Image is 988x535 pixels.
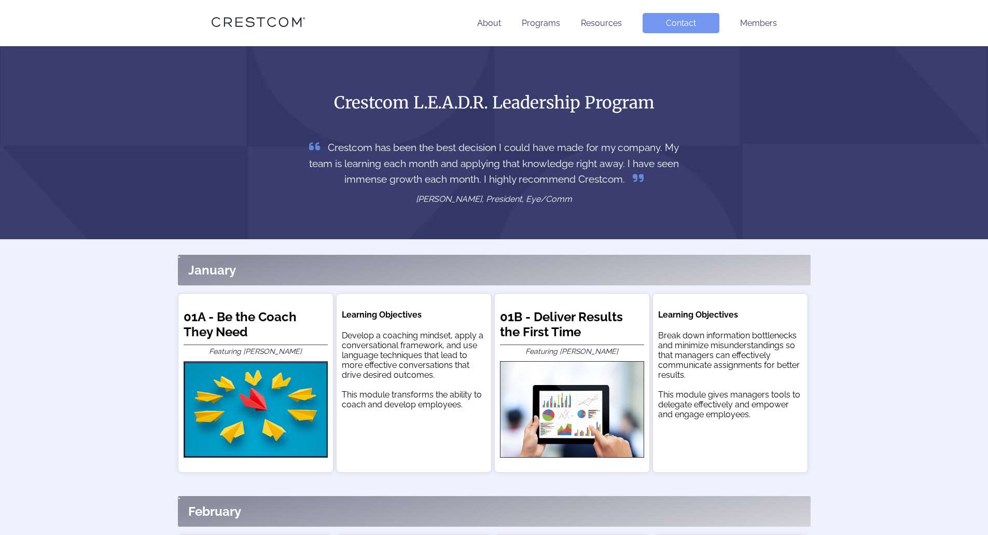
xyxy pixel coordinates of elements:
[188,504,241,519] h2: February
[184,309,328,345] h2: 01A - Be the Coach They Need
[416,194,572,204] i: [PERSON_NAME], President, Eye/Comm
[581,18,622,28] a: Resources
[500,361,644,458] img: 01B - Deliver Results the First Time
[522,18,560,28] a: Programs
[477,18,501,28] a: About
[342,310,486,320] h4: Learning Objectives
[500,309,644,345] h2: 01B - Deliver Results the First Time
[178,496,811,527] div: "
[658,331,802,419] div: Break down information bottlenecks and minimize misunderstandings so that managers can effectivel...
[296,92,692,114] h1: Crestcom L.E.A.D.R. Leadership Program
[188,263,236,278] h2: January
[209,347,302,355] em: Featuring [PERSON_NAME]
[178,255,811,285] div: "
[525,347,618,355] em: Featuring [PERSON_NAME]
[309,142,679,185] span: Crestcom has been the best decision I could have made for my company. My team is learning each mo...
[342,331,486,409] div: Develop a coaching mindset, apply a conversational framework, and use language techniques that le...
[643,13,719,33] a: Contact
[184,361,328,458] img: 01A - Be the Coach They Need
[658,310,802,320] h4: Learning Objectives
[740,18,777,28] a: Members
